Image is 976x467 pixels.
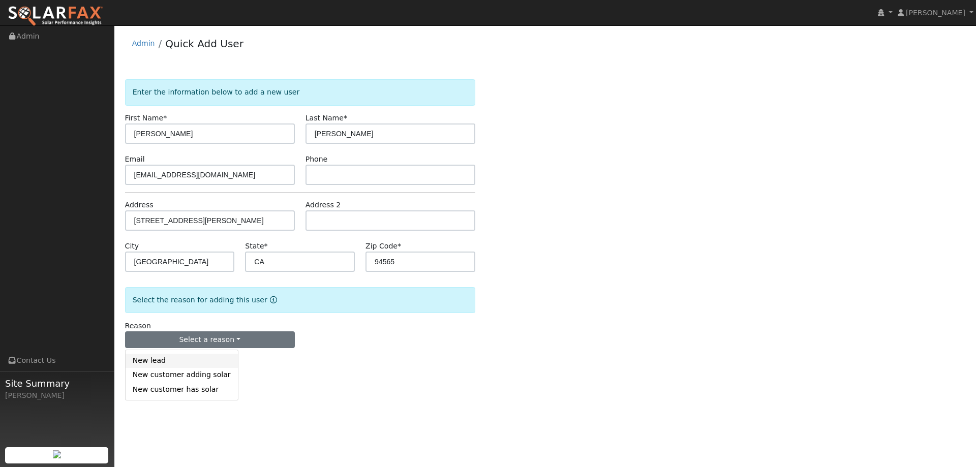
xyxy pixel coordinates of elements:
[365,241,401,252] label: Zip Code
[125,200,154,210] label: Address
[344,114,347,122] span: Required
[125,154,145,165] label: Email
[306,154,328,165] label: Phone
[306,200,341,210] label: Address 2
[53,450,61,458] img: retrieve
[306,113,347,123] label: Last Name
[398,242,401,250] span: Required
[906,9,965,17] span: [PERSON_NAME]
[125,113,167,123] label: First Name
[125,241,139,252] label: City
[163,114,167,122] span: Required
[267,296,277,304] a: Reason for new user
[126,382,238,396] a: New customer has solar
[8,6,103,27] img: SolarFax
[5,377,109,390] span: Site Summary
[125,287,475,313] div: Select the reason for adding this user
[125,331,295,349] button: Select a reason
[126,354,238,368] a: New lead
[125,321,151,331] label: Reason
[245,241,267,252] label: State
[264,242,268,250] span: Required
[5,390,109,401] div: [PERSON_NAME]
[125,79,475,105] div: Enter the information below to add a new user
[126,368,238,382] a: New customer adding solar
[165,38,243,50] a: Quick Add User
[132,39,155,47] a: Admin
